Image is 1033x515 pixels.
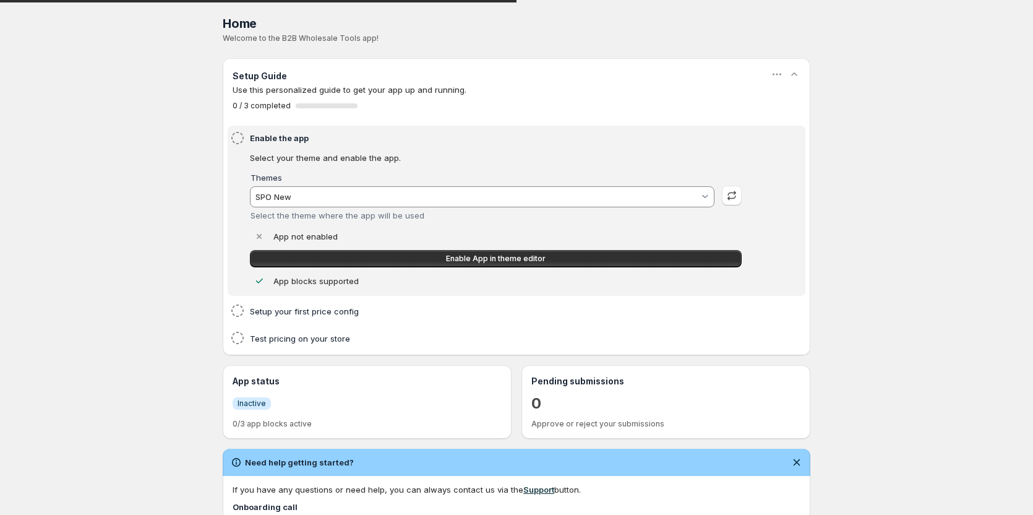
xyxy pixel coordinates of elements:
[251,173,282,183] label: Themes
[233,84,800,96] p: Use this personalized guide to get your app up and running.
[250,332,745,345] h4: Test pricing on your store
[233,375,502,387] h3: App status
[223,16,257,31] span: Home
[233,483,800,496] div: If you have any questions or need help, you can always contact us via the button.
[531,394,541,413] a: 0
[788,454,805,471] button: Dismiss notification
[531,375,800,387] h3: Pending submissions
[446,254,546,264] span: Enable App in theme editor
[233,70,287,82] h3: Setup Guide
[233,397,271,410] a: InfoInactive
[245,456,354,469] h2: Need help getting started?
[233,501,800,513] h4: Onboarding call
[250,132,745,144] h4: Enable the app
[531,419,800,429] p: Approve or reject your submissions
[233,101,291,111] span: 0 / 3 completed
[238,399,266,409] span: Inactive
[233,419,502,429] p: 0/3 app blocks active
[250,305,745,318] h4: Setup your first price config
[273,275,359,287] p: App blocks supported
[250,250,742,267] a: Enable App in theme editor
[250,152,742,164] p: Select your theme and enable the app.
[251,210,715,220] div: Select the theme where the app will be used
[273,230,338,243] p: App not enabled
[523,485,554,495] a: Support
[223,33,810,43] p: Welcome to the B2B Wholesale Tools app!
